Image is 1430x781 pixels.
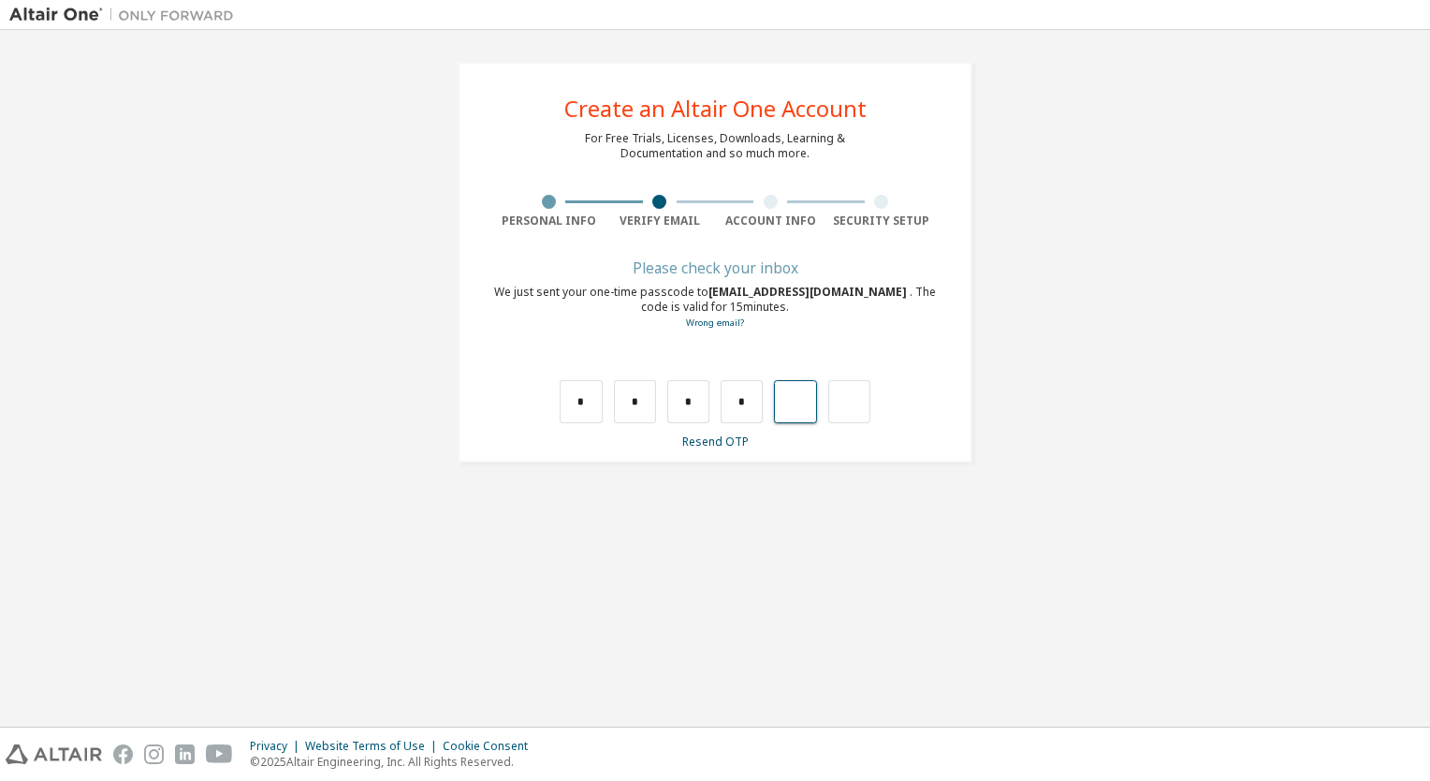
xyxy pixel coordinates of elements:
div: Create an Altair One Account [564,97,867,120]
img: instagram.svg [144,744,164,764]
a: Go back to the registration form [686,317,744,329]
div: Personal Info [493,214,605,228]
div: For Free Trials, Licenses, Downloads, Learning & Documentation and so much more. [585,131,845,161]
p: © 2025 Altair Engineering, Inc. All Rights Reserved. [250,754,539,770]
div: We just sent your one-time passcode to . The code is valid for 15 minutes. [493,285,937,331]
div: Cookie Consent [443,739,539,754]
div: Account Info [715,214,826,228]
img: linkedin.svg [175,744,195,764]
img: youtube.svg [206,744,233,764]
img: altair_logo.svg [6,744,102,764]
div: Please check your inbox [493,262,937,273]
div: Website Terms of Use [305,739,443,754]
div: Privacy [250,739,305,754]
div: Verify Email [605,214,716,228]
span: [EMAIL_ADDRESS][DOMAIN_NAME] [708,284,910,300]
img: facebook.svg [113,744,133,764]
div: Security Setup [826,214,938,228]
img: Altair One [9,6,243,24]
a: Resend OTP [682,434,749,449]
